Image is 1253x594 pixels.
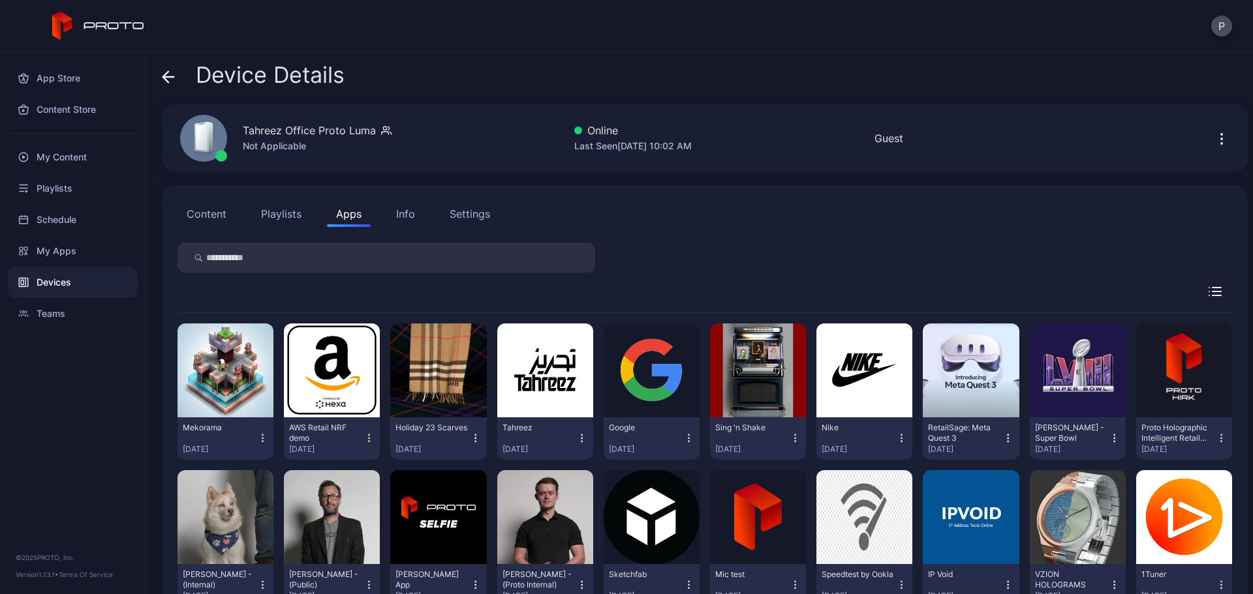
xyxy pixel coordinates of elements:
a: My Content [8,141,138,173]
a: Devices [8,267,138,298]
a: My Apps [8,235,138,267]
div: Sing 'n Shake [715,423,787,433]
div: Tahreez [503,423,574,433]
button: Proto Holographic Intelligent Retail Kiosk (HIRK)[DATE] [1141,423,1227,454]
div: Mic test [715,569,787,580]
button: RetailSage: Meta Quest 3[DATE] [928,423,1013,454]
button: Content [178,201,236,227]
div: Settings [450,206,490,222]
div: RetailSage: Meta Quest 3 [928,423,1000,443]
a: Terms Of Service [59,571,113,578]
div: AWS Retail NRF demo [289,423,361,443]
span: Version 1.13.1 • [16,571,59,578]
div: 1Tuner [1141,569,1213,580]
div: Sketchfab [609,569,681,580]
div: [DATE] [928,444,1002,454]
div: [DATE] [1035,444,1109,454]
button: Settings [441,201,499,227]
div: IP Void [928,569,1000,580]
div: Nike [822,423,893,433]
div: [DATE] [395,444,470,454]
button: Holiday 23 Scarves[DATE] [395,423,481,454]
div: [DATE] [289,444,364,454]
div: Guest [874,130,903,146]
button: P [1211,16,1232,37]
button: Mekorama[DATE] [183,423,268,454]
div: David N Persona - (Public) [289,569,361,590]
div: [DATE] [1141,444,1216,454]
a: App Store [8,63,138,94]
div: Info [396,206,415,222]
div: [DATE] [183,444,257,454]
button: Playlists [252,201,311,227]
button: Sing 'n Shake[DATE] [715,423,801,454]
div: Cole Rossman - (Proto Internal) [503,569,574,590]
div: Last Seen [DATE] 10:02 AM [574,138,692,154]
div: Tahreez Office Proto Luma [243,123,376,138]
div: Troy Vincent - Super Bowl [1035,423,1107,443]
a: Playlists [8,173,138,204]
a: Content Store [8,94,138,125]
button: Tahreez[DATE] [503,423,588,454]
div: VZION HOLOGRAMS [1035,569,1107,590]
div: Speedtest by Ookla [822,569,893,580]
div: [DATE] [715,444,790,454]
div: [DATE] [609,444,683,454]
div: Not Applicable [243,138,392,154]
button: [PERSON_NAME] - Super Bowl[DATE] [1035,423,1121,454]
button: Google[DATE] [609,423,694,454]
div: Google [609,423,681,433]
div: Holiday 23 Scarves [395,423,467,433]
a: Teams [8,298,138,329]
div: David Selfie App [395,569,467,590]
div: Noah R - (Internal) [183,569,255,590]
div: Proto Holographic Intelligent Retail Kiosk (HIRK) [1141,423,1213,443]
button: Apps [327,201,371,227]
span: Device Details [196,63,345,87]
button: Info [387,201,424,227]
div: Online [574,123,692,138]
div: © 2025 PROTO, Inc. [16,552,130,563]
a: Schedule [8,204,138,235]
div: Mekorama [183,423,255,433]
div: [DATE] [822,444,896,454]
button: AWS Retail NRF demo[DATE] [289,423,375,454]
button: Nike[DATE] [822,423,907,454]
div: [DATE] [503,444,577,454]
